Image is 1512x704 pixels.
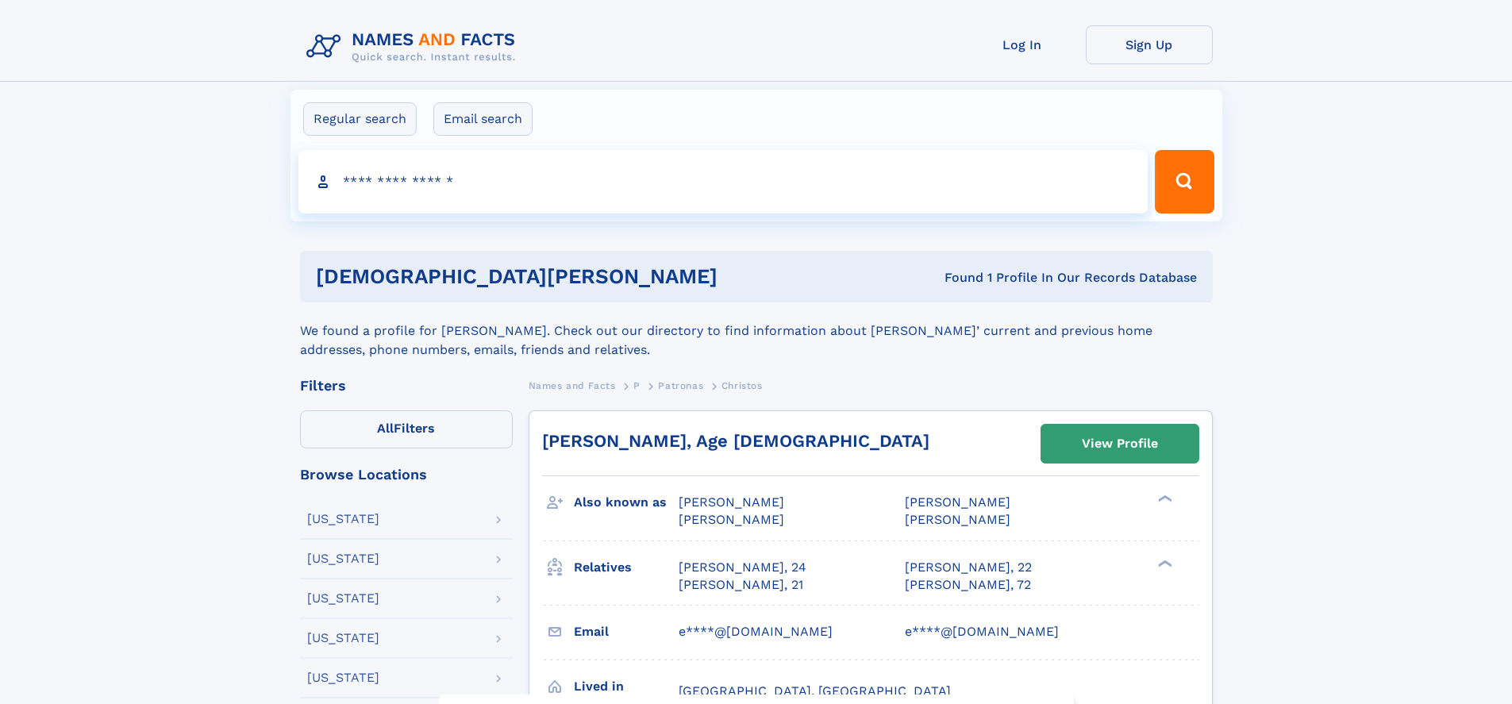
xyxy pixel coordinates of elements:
[658,375,703,395] a: Patronas
[574,618,679,645] h3: Email
[679,576,803,594] a: [PERSON_NAME], 21
[300,410,513,448] label: Filters
[905,576,1031,594] a: [PERSON_NAME], 72
[905,494,1010,510] span: [PERSON_NAME]
[679,512,784,527] span: [PERSON_NAME]
[303,102,417,136] label: Regular search
[633,375,641,395] a: P
[316,267,831,287] h1: [DEMOGRAPHIC_DATA][PERSON_NAME]
[1154,494,1173,504] div: ❯
[574,554,679,581] h3: Relatives
[300,302,1213,360] div: We found a profile for [PERSON_NAME]. Check out our directory to find information about [PERSON_N...
[307,552,379,565] div: [US_STATE]
[307,513,379,525] div: [US_STATE]
[574,673,679,700] h3: Lived in
[905,559,1032,576] a: [PERSON_NAME], 22
[831,269,1197,287] div: Found 1 Profile In Our Records Database
[959,25,1086,64] a: Log In
[529,375,616,395] a: Names and Facts
[377,421,394,436] span: All
[307,592,379,605] div: [US_STATE]
[307,671,379,684] div: [US_STATE]
[433,102,533,136] label: Email search
[679,494,784,510] span: [PERSON_NAME]
[905,512,1010,527] span: [PERSON_NAME]
[300,25,529,68] img: Logo Names and Facts
[307,632,379,644] div: [US_STATE]
[1082,425,1158,462] div: View Profile
[1086,25,1213,64] a: Sign Up
[679,683,951,698] span: [GEOGRAPHIC_DATA], [GEOGRAPHIC_DATA]
[300,379,513,393] div: Filters
[721,380,763,391] span: Christos
[574,489,679,516] h3: Also known as
[298,150,1148,214] input: search input
[1041,425,1198,463] a: View Profile
[633,380,641,391] span: P
[658,380,703,391] span: Patronas
[542,431,929,451] a: [PERSON_NAME], Age [DEMOGRAPHIC_DATA]
[1155,150,1214,214] button: Search Button
[300,467,513,482] div: Browse Locations
[1154,558,1173,568] div: ❯
[679,559,806,576] a: [PERSON_NAME], 24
